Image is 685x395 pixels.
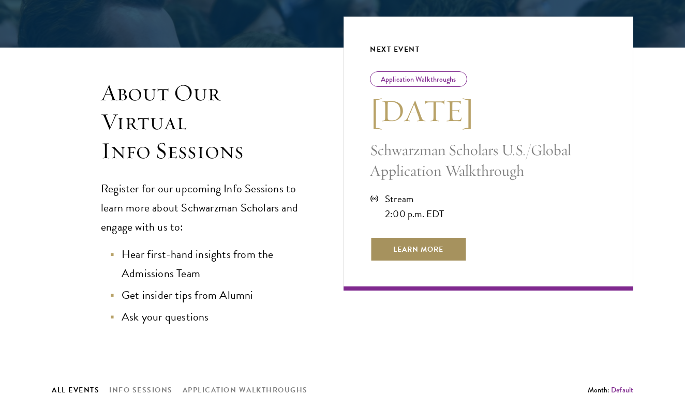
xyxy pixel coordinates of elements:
[111,286,302,305] li: Get insider tips from Alumni
[370,43,607,56] div: Next Event
[588,385,609,395] span: Month:
[344,17,633,291] a: Next Event Application Walkthroughs [DATE] Schwarzman Scholars U.S./Global Application Walkthroug...
[370,71,467,87] div: Application Walkthroughs
[370,92,607,129] h3: [DATE]
[111,308,302,327] li: Ask your questions
[101,79,302,165] h3: About Our Virtual Info Sessions
[370,237,467,262] span: Learn More
[101,179,302,237] p: Register for our upcoming Info Sessions to learn more about Schwarzman Scholars and engage with u...
[385,191,444,206] div: Stream
[370,140,607,181] p: Schwarzman Scholars U.S./Global Application Walkthrough
[111,245,302,283] li: Hear first-hand insights from the Admissions Team
[385,206,444,221] div: 2:00 p.m. EDT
